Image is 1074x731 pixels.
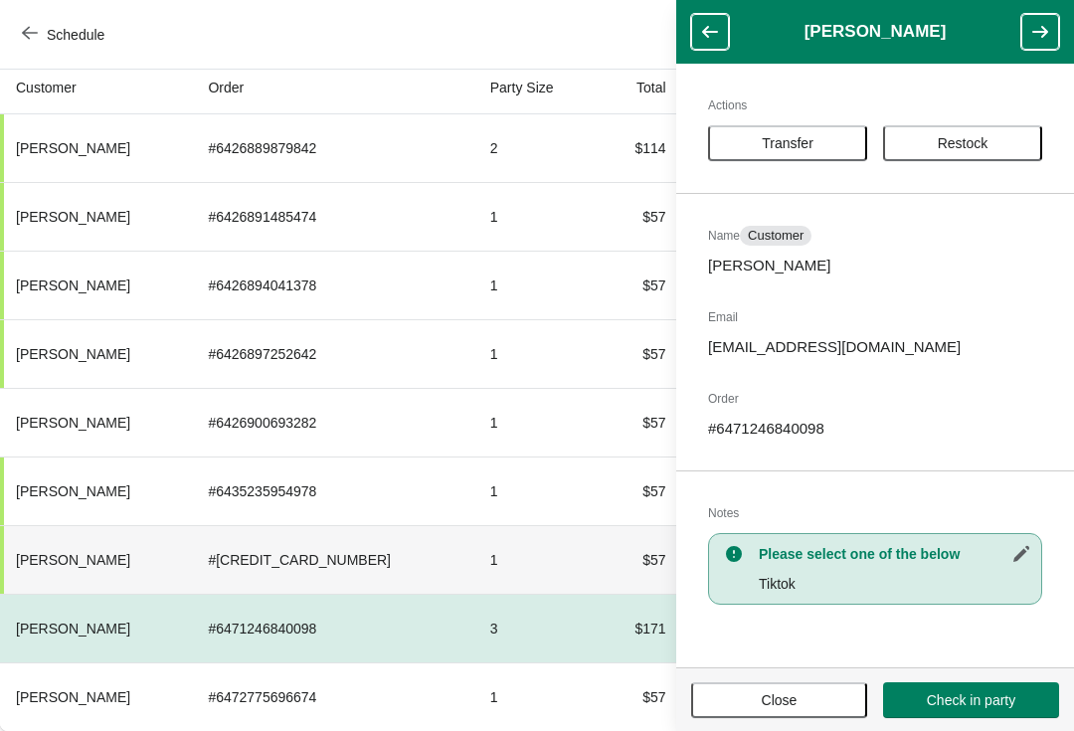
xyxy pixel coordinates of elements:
span: [PERSON_NAME] [16,346,130,362]
h2: Actions [708,95,1042,115]
td: # 6435235954978 [192,457,473,525]
span: Transfer [762,135,813,151]
td: # 6426891485474 [192,182,473,251]
td: 2 [474,114,600,182]
button: Transfer [708,125,867,161]
p: # 6471246840098 [708,419,1042,439]
span: [PERSON_NAME] [16,277,130,293]
td: $57 [600,388,682,457]
td: $114 [600,114,682,182]
span: Check in party [927,692,1015,708]
td: $57 [600,525,682,594]
th: Party Size [474,62,600,114]
button: Schedule [10,17,120,53]
td: 1 [474,662,600,731]
p: [PERSON_NAME] [708,256,1042,275]
span: Close [762,692,798,708]
td: 1 [474,525,600,594]
button: Restock [883,125,1042,161]
span: [PERSON_NAME] [16,209,130,225]
td: $57 [600,662,682,731]
span: Restock [938,135,988,151]
td: # 6426889879842 [192,114,473,182]
td: 1 [474,457,600,525]
td: $57 [600,182,682,251]
td: # 6426897252642 [192,319,473,388]
td: 1 [474,388,600,457]
td: # 6471246840098 [192,594,473,662]
td: 3 [474,594,600,662]
button: Close [691,682,867,718]
h3: Please select one of the below [759,544,1031,564]
span: [PERSON_NAME] [16,415,130,431]
th: Order [192,62,473,114]
td: # 6472775696674 [192,662,473,731]
button: Check in party [883,682,1059,718]
td: 1 [474,182,600,251]
td: # 6426900693282 [192,388,473,457]
span: [PERSON_NAME] [16,140,130,156]
td: $57 [600,251,682,319]
p: Tiktok [759,574,1031,594]
span: [PERSON_NAME] [16,621,130,637]
td: # [CREDIT_CARD_NUMBER] [192,525,473,594]
th: Total [600,62,682,114]
td: 1 [474,319,600,388]
span: [PERSON_NAME] [16,689,130,705]
td: # 6426894041378 [192,251,473,319]
span: [PERSON_NAME] [16,483,130,499]
h2: Order [708,389,1042,409]
h2: Email [708,307,1042,327]
p: [EMAIL_ADDRESS][DOMAIN_NAME] [708,337,1042,357]
span: Customer [748,228,804,244]
td: 1 [474,251,600,319]
h1: [PERSON_NAME] [729,22,1021,42]
td: $57 [600,319,682,388]
span: Schedule [47,27,104,43]
h2: Notes [708,503,1042,523]
td: $171 [600,594,682,662]
td: $57 [600,457,682,525]
h2: Name [708,226,1042,246]
span: [PERSON_NAME] [16,552,130,568]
